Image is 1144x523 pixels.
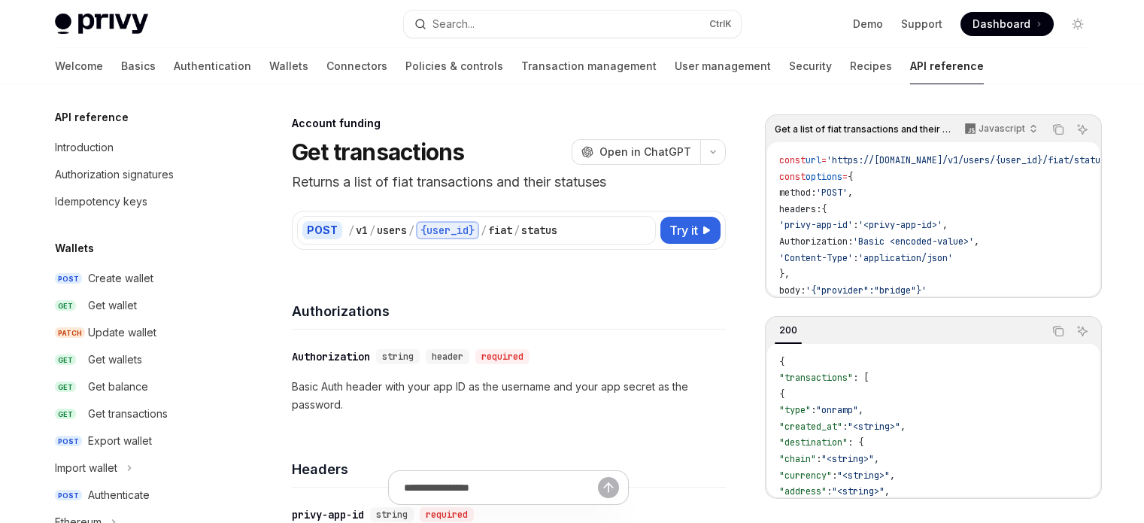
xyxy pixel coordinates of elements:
[816,187,848,199] span: 'POST'
[942,219,948,231] span: ,
[43,455,235,482] button: Toggle Import wallet section
[1048,321,1068,341] button: Copy the contents from the code block
[88,378,148,396] div: Get balance
[779,219,853,231] span: 'privy-app-id'
[811,404,816,416] span: :
[827,154,1111,166] span: 'https://[DOMAIN_NAME]/v1/users/{user_id}/fiat/status'
[973,17,1030,32] span: Dashboard
[598,477,619,498] button: Send message
[55,138,114,157] div: Introduction
[514,223,520,238] div: /
[779,203,821,215] span: headers:
[806,284,927,296] span: '{"provider":"bridge"}'
[356,223,368,238] div: v1
[675,48,771,84] a: User management
[55,490,82,501] span: POST
[1073,120,1092,139] button: Ask AI
[779,236,853,248] span: Authorization:
[957,117,1044,142] button: Javascript
[292,378,726,414] p: Basic Auth header with your app ID as the username and your app secret as the password.
[88,405,168,423] div: Get transactions
[43,482,235,509] a: POSTAuthenticate
[292,459,726,479] h4: Headers
[827,485,832,497] span: :
[292,138,465,166] h1: Get transactions
[890,470,895,482] span: ,
[88,351,142,369] div: Get wallets
[348,223,354,238] div: /
[779,421,842,433] span: "created_at"
[779,284,806,296] span: body:
[853,219,858,231] span: :
[816,404,858,416] span: "onramp"
[1073,321,1092,341] button: Ask AI
[979,123,1025,135] p: Javascript
[832,470,837,482] span: :
[874,453,879,465] span: ,
[779,470,832,482] span: "currency"
[789,48,832,84] a: Security
[269,48,308,84] a: Wallets
[853,236,974,248] span: 'Basic <encoded-value>'
[901,17,942,32] a: Support
[779,252,853,264] span: 'Content-Type'
[88,432,152,450] div: Export wallet
[382,351,414,363] span: string
[43,265,235,292] a: POSTCreate wallet
[669,221,698,239] span: Try it
[775,321,802,339] div: 200
[853,252,858,264] span: :
[55,409,76,420] span: GET
[55,273,82,284] span: POST
[806,154,821,166] span: url
[779,187,816,199] span: method:
[88,486,150,504] div: Authenticate
[521,223,557,238] div: status
[842,421,848,433] span: :
[806,171,842,183] span: options
[779,436,848,449] span: "destination"
[960,12,1054,36] a: Dashboard
[302,221,342,239] div: POST
[821,154,827,166] span: =
[779,388,784,400] span: {
[910,48,984,84] a: API reference
[43,292,235,319] a: GETGet wallet
[599,144,691,160] span: Open in ChatGPT
[55,436,82,447] span: POST
[43,161,235,188] a: Authorization signatures
[832,485,885,497] span: "<string>"
[821,203,827,215] span: {
[779,154,806,166] span: const
[43,319,235,346] a: PATCHUpdate wallet
[43,188,235,215] a: Idempotency keys
[405,48,503,84] a: Policies & controls
[404,471,598,504] input: Ask a question...
[858,404,863,416] span: ,
[779,171,806,183] span: const
[432,351,463,363] span: header
[88,324,156,342] div: Update wallet
[660,217,721,244] button: Try it
[475,349,530,364] div: required
[1048,120,1068,139] button: Copy the contents from the code block
[885,485,890,497] span: ,
[55,459,117,477] div: Import wallet
[55,166,174,184] div: Authorization signatures
[848,436,863,449] span: : {
[775,123,951,135] span: Get a list of fiat transactions and their statuses
[900,421,906,433] span: ,
[369,223,375,238] div: /
[43,134,235,161] a: Introduction
[709,18,732,30] span: Ctrl K
[779,268,790,280] span: },
[837,470,890,482] span: "<string>"
[1066,12,1090,36] button: Toggle dark mode
[974,236,979,248] span: ,
[779,404,811,416] span: "type"
[43,373,235,400] a: GETGet balance
[121,48,156,84] a: Basics
[326,48,387,84] a: Connectors
[858,219,942,231] span: '<privy-app-id>'
[853,17,883,32] a: Demo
